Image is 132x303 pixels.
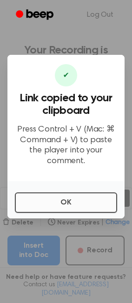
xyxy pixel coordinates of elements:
a: Log Out [78,4,123,26]
button: OK [15,192,117,213]
h3: Link copied to your clipboard [15,92,117,117]
div: ✔ [55,64,77,86]
a: Beep [9,6,62,24]
p: Press Control + V (Mac: ⌘ Command + V) to paste the player into your comment. [15,125,117,166]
